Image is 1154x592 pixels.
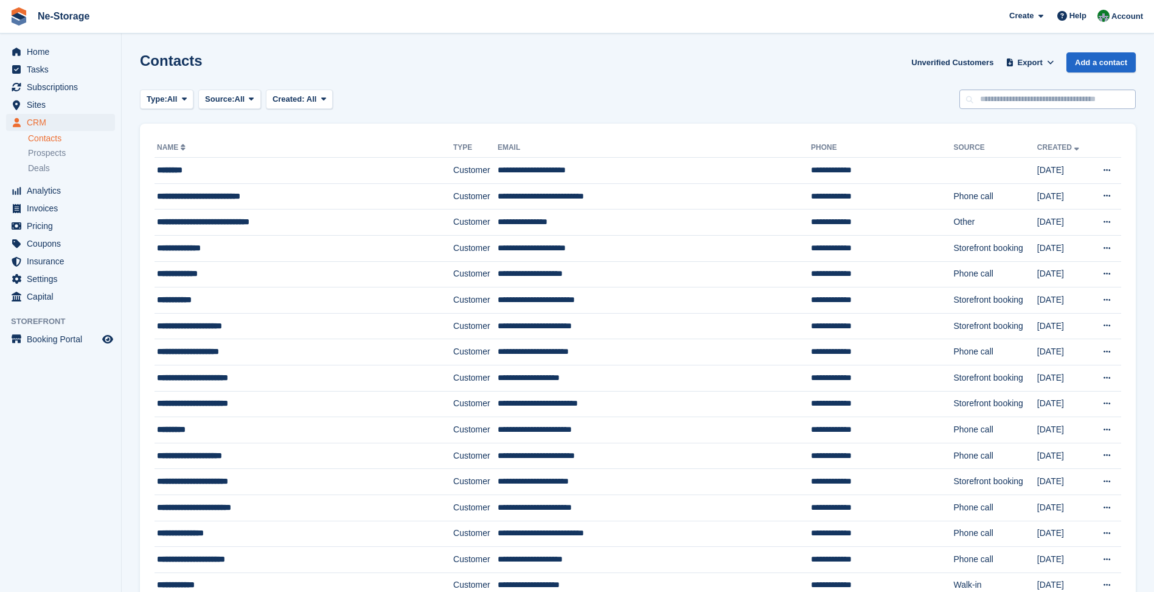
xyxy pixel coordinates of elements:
th: Email [498,138,811,158]
span: Deals [28,163,50,174]
span: Invoices [27,200,100,217]
td: Phone call [953,417,1037,443]
td: Customer [453,261,498,287]
td: [DATE] [1037,443,1091,469]
a: menu [6,235,115,252]
a: Preview store [100,332,115,347]
a: menu [6,331,115,348]
span: Pricing [27,217,100,234]
td: Customer [453,417,498,443]
th: Phone [811,138,953,158]
td: Storefront booking [953,235,1037,261]
span: Sites [27,96,100,113]
span: Capital [27,288,100,305]
img: Charlotte Nesbitt [1097,10,1110,22]
span: Create [1009,10,1034,22]
a: menu [6,79,115,96]
td: [DATE] [1037,235,1091,261]
td: Storefront booking [953,313,1037,339]
td: Customer [453,469,498,495]
td: [DATE] [1037,261,1091,287]
th: Type [453,138,498,158]
a: menu [6,288,115,305]
span: Help [1069,10,1086,22]
td: Phone call [953,339,1037,365]
a: Name [157,143,188,152]
span: All [167,93,178,105]
td: Phone call [953,261,1037,287]
span: Account [1111,10,1143,23]
span: Home [27,43,100,60]
td: Customer [453,287,498,314]
a: Ne-Storage [33,6,94,26]
td: Phone call [953,443,1037,469]
a: menu [6,114,115,131]
td: Storefront booking [953,287,1037,314]
a: Prospects [28,147,115,160]
td: Customer [453,365,498,391]
h1: Contacts [140,52,203,69]
a: Unverified Customers [906,52,998,72]
span: All [235,93,245,105]
td: Storefront booking [953,469,1037,495]
td: Customer [453,521,498,547]
a: menu [6,43,115,60]
span: Insurance [27,253,100,270]
td: [DATE] [1037,391,1091,417]
td: [DATE] [1037,469,1091,495]
td: Customer [453,547,498,573]
button: Export [1003,52,1057,72]
td: [DATE] [1037,365,1091,391]
td: Customer [453,443,498,469]
td: Customer [453,235,498,261]
td: Customer [453,158,498,184]
th: Source [953,138,1037,158]
td: [DATE] [1037,339,1091,365]
span: Settings [27,270,100,287]
span: Created: [273,94,305,104]
a: menu [6,217,115,234]
span: Analytics [27,182,100,199]
button: Source: All [198,90,261,110]
td: [DATE] [1037,547,1091,573]
span: Storefront [11,315,121,328]
span: Subscriptions [27,79,100,96]
span: Type: [147,93,167,105]
span: Export [1018,57,1043,69]
td: Storefront booking [953,365,1037,391]
td: [DATE] [1037,313,1091,339]
td: Customer [453,495,498,521]
td: Customer [453,183,498,210]
td: Phone call [953,183,1037,210]
td: [DATE] [1037,287,1091,314]
td: Customer [453,339,498,365]
a: menu [6,61,115,78]
span: Source: [205,93,234,105]
td: Customer [453,210,498,236]
a: menu [6,253,115,270]
span: CRM [27,114,100,131]
img: stora-icon-8386f47178a22dfd0bd8f6a31ec36ba5ce8667c1dd55bd0f319d3a0aa187defe.svg [10,7,28,26]
td: Customer [453,391,498,417]
span: Tasks [27,61,100,78]
button: Created: All [266,90,333,110]
a: Add a contact [1066,52,1136,72]
td: [DATE] [1037,158,1091,184]
a: menu [6,270,115,287]
a: Created [1037,143,1082,152]
a: menu [6,96,115,113]
a: Deals [28,162,115,175]
td: [DATE] [1037,210,1091,236]
span: Prospects [28,147,66,159]
a: menu [6,182,115,199]
td: [DATE] [1037,183,1091,210]
a: Contacts [28,133,115,144]
td: Customer [453,313,498,339]
button: Type: All [140,90,193,110]
td: Phone call [953,521,1037,547]
span: Coupons [27,235,100,252]
td: Other [953,210,1037,236]
td: Phone call [953,495,1037,521]
td: [DATE] [1037,417,1091,443]
span: All [307,94,317,104]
